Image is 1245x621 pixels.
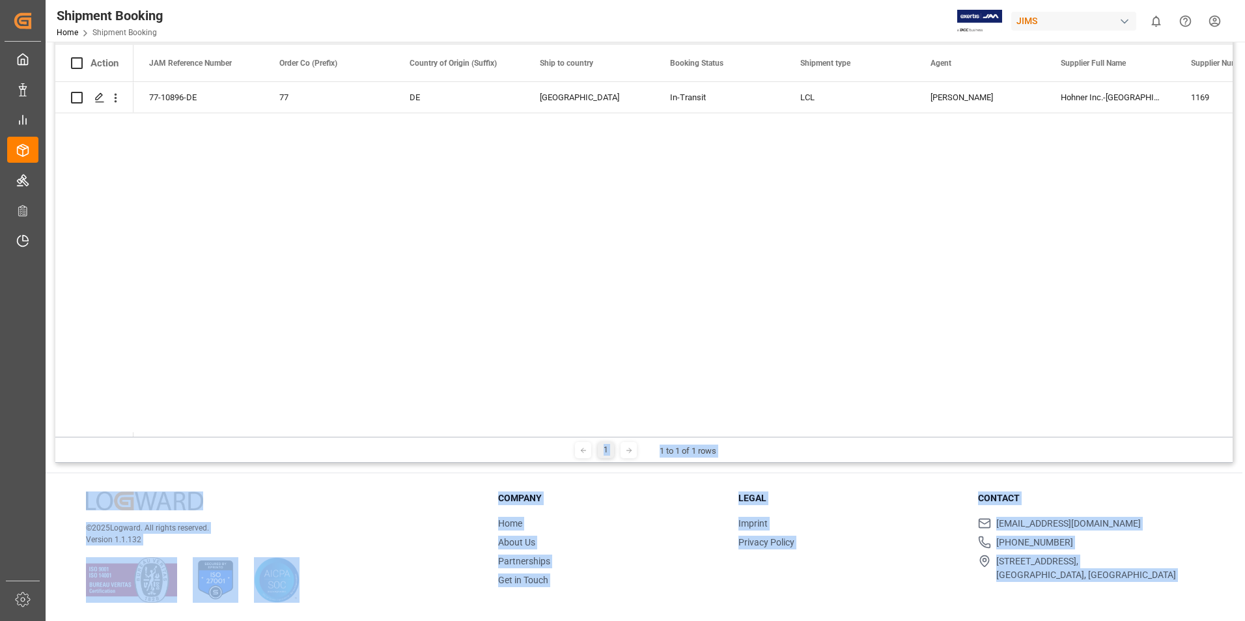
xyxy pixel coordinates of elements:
div: Press SPACE to select this row. [55,82,133,113]
span: Supplier Full Name [1061,59,1126,68]
a: Home [57,28,78,37]
img: Exertis%20JAM%20-%20Email%20Logo.jpg_1722504956.jpg [957,10,1002,33]
a: Imprint [738,518,768,529]
h3: Company [498,491,722,505]
div: LCL [800,83,899,113]
div: Action [91,57,119,69]
p: © 2025 Logward. All rights reserved. [86,522,466,534]
div: 77-10896-DE [133,82,264,113]
div: Hohner Inc.-[GEOGRAPHIC_DATA] [1045,82,1175,113]
a: About Us [498,537,535,547]
span: Agent [930,59,951,68]
div: 1 to 1 of 1 rows [660,445,716,458]
span: Order Co (Prefix) [279,59,337,68]
span: Shipment type [800,59,850,68]
div: DE [410,83,509,113]
a: Get in Touch [498,575,548,585]
div: In-Transit [670,83,769,113]
span: [PHONE_NUMBER] [996,536,1073,549]
a: Partnerships [498,556,550,566]
img: AICPA SOC [254,557,300,603]
a: Privacy Policy [738,537,794,547]
img: Logward Logo [86,491,203,510]
button: show 0 new notifications [1141,7,1171,36]
span: [EMAIL_ADDRESS][DOMAIN_NAME] [996,517,1141,531]
span: [STREET_ADDRESS], [GEOGRAPHIC_DATA], [GEOGRAPHIC_DATA] [996,555,1176,582]
span: JAM Reference Number [149,59,232,68]
img: ISO 9001 & ISO 14001 Certification [86,557,177,603]
span: Ship to country [540,59,593,68]
div: 1 [598,442,614,458]
span: Booking Status [670,59,723,68]
p: Version 1.1.132 [86,534,466,545]
button: Help Center [1171,7,1200,36]
div: 77 [279,83,378,113]
h3: Legal [738,491,962,505]
div: Shipment Booking [57,6,163,25]
button: JIMS [1011,8,1141,33]
img: ISO 27001 Certification [193,557,238,603]
a: Home [498,518,522,529]
span: Country of Origin (Suffix) [410,59,497,68]
div: [GEOGRAPHIC_DATA] [540,83,639,113]
div: [PERSON_NAME] [930,83,1029,113]
h3: Contact [978,491,1202,505]
div: JIMS [1011,12,1136,31]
